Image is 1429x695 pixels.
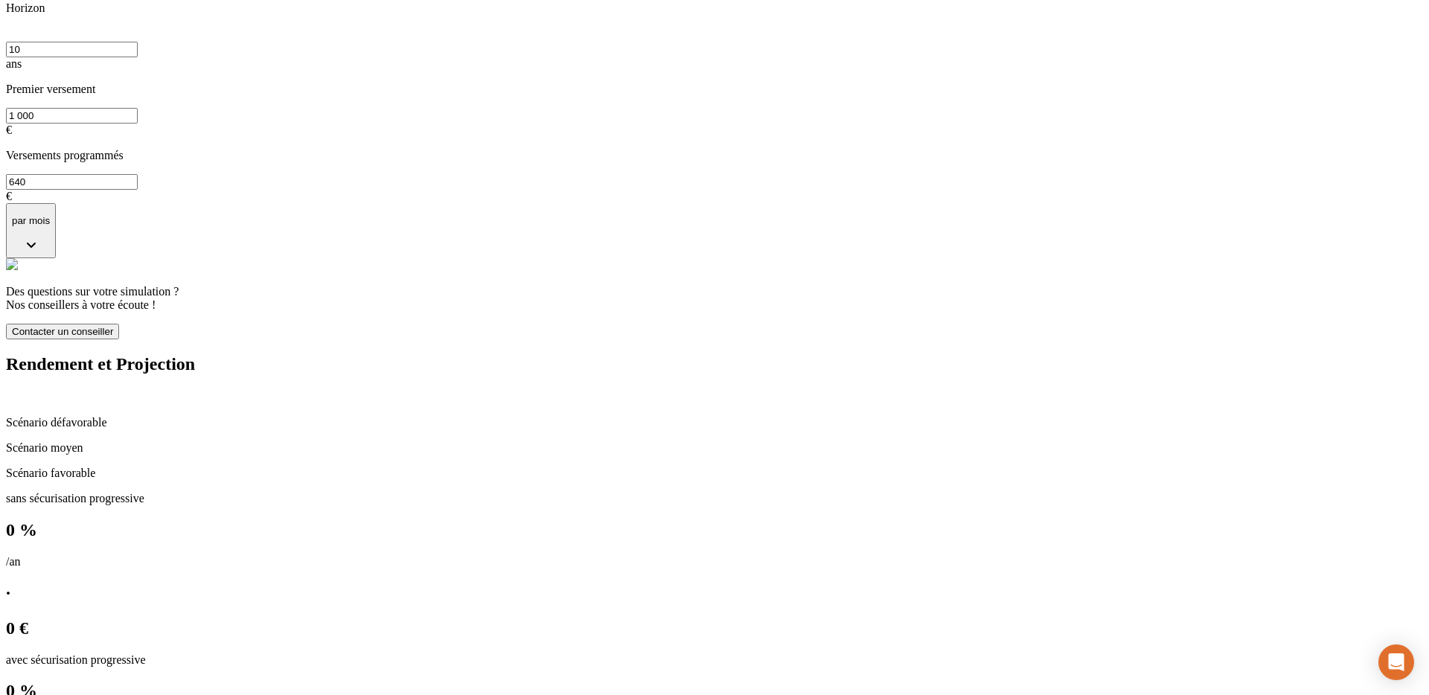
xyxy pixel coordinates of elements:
[6,416,1423,429] p: Scénario défavorable
[6,555,1423,569] p: /an
[6,190,12,202] span: €
[6,618,1423,638] h2: 0 €
[6,492,1423,505] p: sans sécurisation progressive
[6,298,156,311] span: Nos conseillers à votre écoute !
[6,324,119,339] button: Contacter un conseiller
[6,653,1423,667] p: avec sécurisation progressive
[6,124,12,136] span: €
[12,326,113,337] span: Contacter un conseiller
[6,83,1423,96] p: Premier versement
[1378,644,1414,680] div: Open Intercom Messenger
[6,354,1423,374] h2: Rendement et Projection
[6,441,1423,455] p: Scénario moyen
[6,258,18,270] img: alexis.png
[6,57,22,70] span: ans
[6,149,1423,162] p: Versements programmés
[6,467,1423,480] p: Scénario favorable
[12,215,50,226] p: par mois
[6,583,1423,603] h2: ·
[6,285,179,298] span: Des questions sur votre simulation ?
[6,1,1423,15] p: Horizon
[6,203,56,259] button: par mois
[6,520,1423,540] h2: 0 %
